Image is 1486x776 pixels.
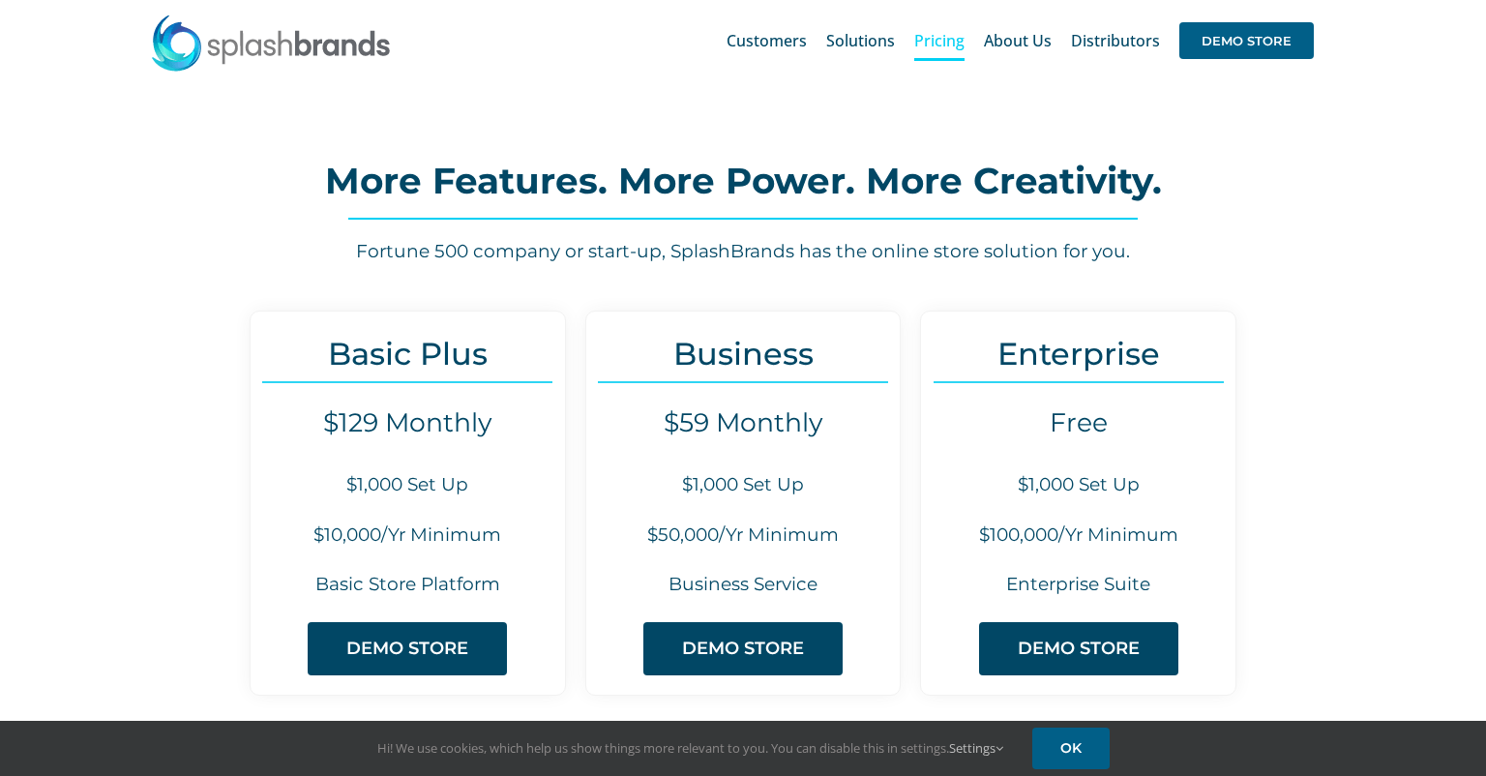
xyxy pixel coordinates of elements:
[251,522,565,549] h6: $10,000/Yr Minimum
[914,10,965,72] a: Pricing
[251,407,565,438] h4: $129 Monthly
[643,622,843,675] a: DEMO STORE
[1071,33,1160,48] span: Distributors
[586,407,901,438] h4: $59 Monthly
[251,336,565,372] h3: Basic Plus
[921,572,1235,598] h6: Enterprise Suite
[97,239,1389,265] h6: Fortune 500 company or start-up, SplashBrands has the online store solution for you.
[150,14,392,72] img: SplashBrands.com Logo
[682,639,804,659] span: DEMO STORE
[921,522,1235,549] h6: $100,000/Yr Minimum
[826,33,895,48] span: Solutions
[979,622,1178,675] a: DEMO STORE
[1179,22,1314,59] span: DEMO STORE
[586,472,901,498] h6: $1,000 Set Up
[921,407,1235,438] h4: Free
[586,572,901,598] h6: Business Service
[97,162,1389,200] h2: More Features. More Power. More Creativity.
[914,33,965,48] span: Pricing
[949,739,1003,757] a: Settings
[1032,728,1110,769] a: OK
[346,639,468,659] span: DEMO STORE
[308,622,507,675] a: DEMO STORE
[727,33,807,48] span: Customers
[921,336,1235,372] h3: Enterprise
[586,336,901,372] h3: Business
[1071,10,1160,72] a: Distributors
[727,10,1314,72] nav: Main Menu
[1018,639,1140,659] span: DEMO STORE
[1179,10,1314,72] a: DEMO STORE
[727,10,807,72] a: Customers
[251,572,565,598] h6: Basic Store Platform
[984,33,1052,48] span: About Us
[251,472,565,498] h6: $1,000 Set Up
[921,472,1235,498] h6: $1,000 Set Up
[586,522,901,549] h6: $50,000/Yr Minimum
[377,739,1003,757] span: Hi! We use cookies, which help us show things more relevant to you. You can disable this in setti...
